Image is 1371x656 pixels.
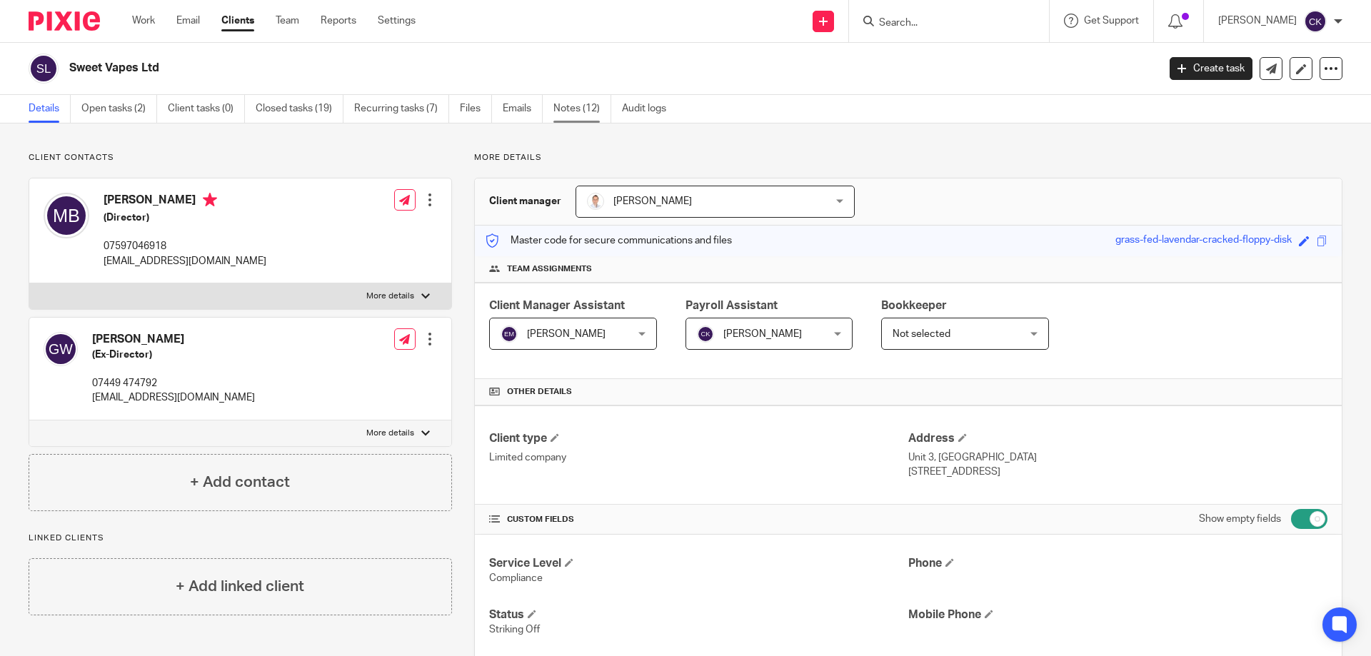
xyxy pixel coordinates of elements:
img: svg%3E [697,326,714,343]
p: Master code for secure communications and files [486,233,732,248]
img: svg%3E [44,193,89,238]
h4: + Add contact [190,471,290,493]
h4: + Add linked client [176,575,304,597]
a: Client tasks (0) [168,95,245,123]
span: Compliance [489,573,543,583]
a: Clients [221,14,254,28]
h4: Address [908,431,1327,446]
p: Linked clients [29,533,452,544]
a: Details [29,95,71,123]
a: Files [460,95,492,123]
p: 07597046918 [104,239,266,253]
h4: Service Level [489,556,908,571]
h5: (Director) [104,211,266,225]
p: Limited company [489,450,908,465]
span: Team assignments [507,263,592,275]
a: Notes (12) [553,95,611,123]
a: Team [276,14,299,28]
p: Client contacts [29,152,452,163]
p: [EMAIL_ADDRESS][DOMAIN_NAME] [104,254,266,268]
h4: Mobile Phone [908,607,1327,622]
a: Work [132,14,155,28]
img: svg%3E [1304,10,1327,33]
span: Striking Off [489,625,540,635]
span: Other details [507,386,572,398]
div: grass-fed-lavendar-cracked-floppy-disk [1115,233,1292,249]
h2: Sweet Vapes Ltd [69,61,933,76]
h4: CUSTOM FIELDS [489,514,908,525]
p: 07449 474792 [92,376,255,390]
span: Get Support [1084,16,1139,26]
img: Pixie [29,11,100,31]
a: Emails [503,95,543,123]
span: Bookkeeper [881,300,947,311]
a: Closed tasks (19) [256,95,343,123]
a: Create task [1170,57,1252,80]
a: Settings [378,14,416,28]
a: Reports [321,14,356,28]
h4: [PERSON_NAME] [104,193,266,211]
h3: Client manager [489,194,561,208]
span: [PERSON_NAME] [723,329,802,339]
label: Show empty fields [1199,512,1281,526]
p: More details [366,428,414,439]
p: More details [366,291,414,302]
p: [EMAIL_ADDRESS][DOMAIN_NAME] [92,390,255,405]
h4: Status [489,607,908,622]
span: Payroll Assistant [685,300,778,311]
i: Primary [203,193,217,207]
a: Audit logs [622,95,677,123]
h5: (Ex-Director) [92,348,255,362]
span: Client Manager Assistant [489,300,625,311]
a: Open tasks (2) [81,95,157,123]
span: Not selected [893,329,950,339]
img: svg%3E [29,54,59,84]
h4: Client type [489,431,908,446]
img: accounting-firm-kent-will-wood-e1602855177279.jpg [587,193,604,210]
h4: Phone [908,556,1327,571]
p: Unit 3, [GEOGRAPHIC_DATA] [908,450,1327,465]
p: [PERSON_NAME] [1218,14,1297,28]
a: Recurring tasks (7) [354,95,449,123]
p: [STREET_ADDRESS] [908,465,1327,479]
h4: [PERSON_NAME] [92,332,255,347]
a: Email [176,14,200,28]
span: [PERSON_NAME] [613,196,692,206]
p: More details [474,152,1342,163]
input: Search [878,17,1006,30]
img: svg%3E [44,332,78,366]
img: svg%3E [501,326,518,343]
span: [PERSON_NAME] [527,329,606,339]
